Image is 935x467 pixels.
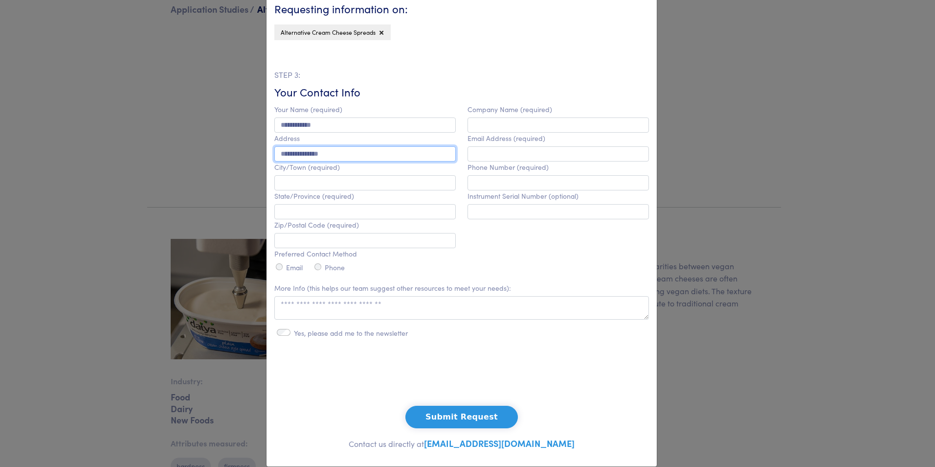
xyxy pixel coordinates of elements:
[387,358,536,396] iframe: reCAPTCHA
[424,437,575,449] a: [EMAIL_ADDRESS][DOMAIN_NAME]
[274,221,359,229] label: Zip/Postal Code (required)
[274,250,357,258] label: Preferred Contact Method
[274,163,340,171] label: City/Town (required)
[467,192,579,200] label: Instrument Serial Number (optional)
[274,134,300,142] label: Address
[274,192,354,200] label: State/Province (required)
[467,163,549,171] label: Phone Number (required)
[274,284,511,292] label: More Info (this helps our team suggest other resources to meet your needs):
[467,134,545,142] label: Email Address (required)
[274,85,649,100] h6: Your Contact Info
[274,105,342,114] label: Your Name (required)
[274,1,649,17] h6: Requesting information on:
[467,105,552,114] label: Company Name (required)
[274,69,649,81] p: STEP 3:
[405,406,518,428] button: Submit Request
[281,28,376,36] span: Alternative Cream Cheese Spreads
[286,263,303,272] label: Email
[294,329,408,337] label: Yes, please add me to the newsletter
[325,263,345,272] label: Phone
[274,436,649,451] p: Contact us directly at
